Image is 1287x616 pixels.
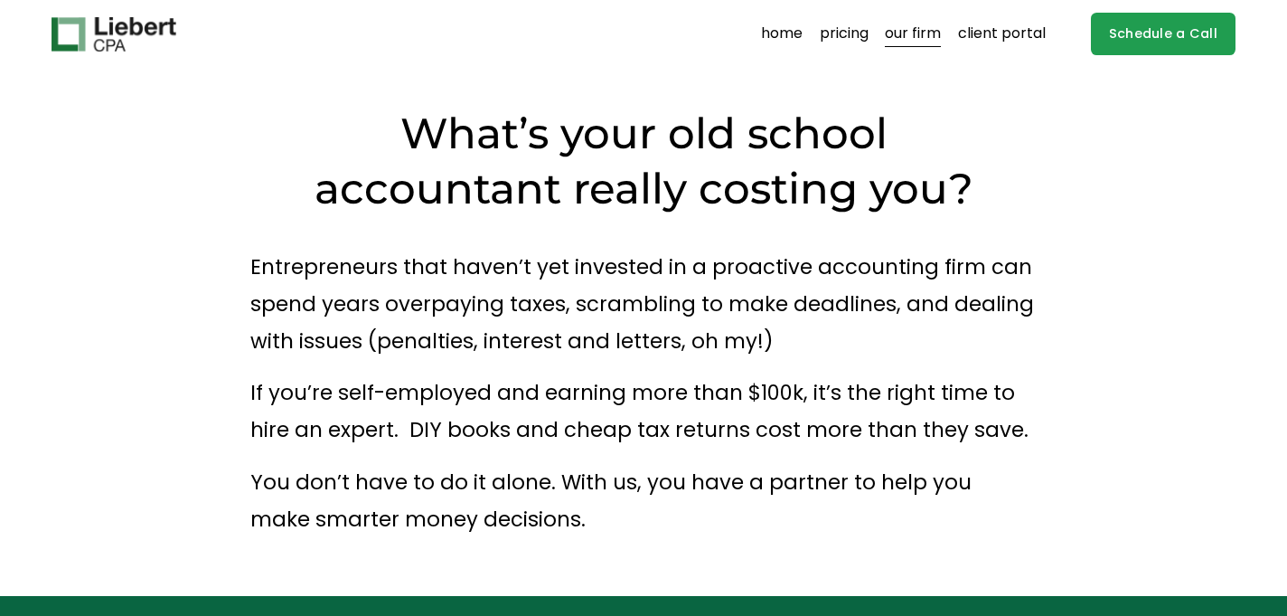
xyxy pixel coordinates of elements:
[300,107,987,217] h2: What’s your old school accountant really costing you?
[761,20,803,49] a: home
[1091,13,1235,55] a: Schedule a Call
[820,20,869,49] a: pricing
[250,464,1037,538] p: You don’t have to do it alone. With us, you have a partner to help you make smarter money decisions.
[958,20,1046,49] a: client portal
[250,249,1037,360] p: Entrepreneurs that haven’t yet invested in a proactive accounting firm can spend years overpaying...
[885,20,941,49] a: our firm
[52,17,176,52] img: Liebert CPA
[250,374,1037,449] p: If you’re self-employed and earning more than $100k, it’s the right time to hire an expert. DIY b...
